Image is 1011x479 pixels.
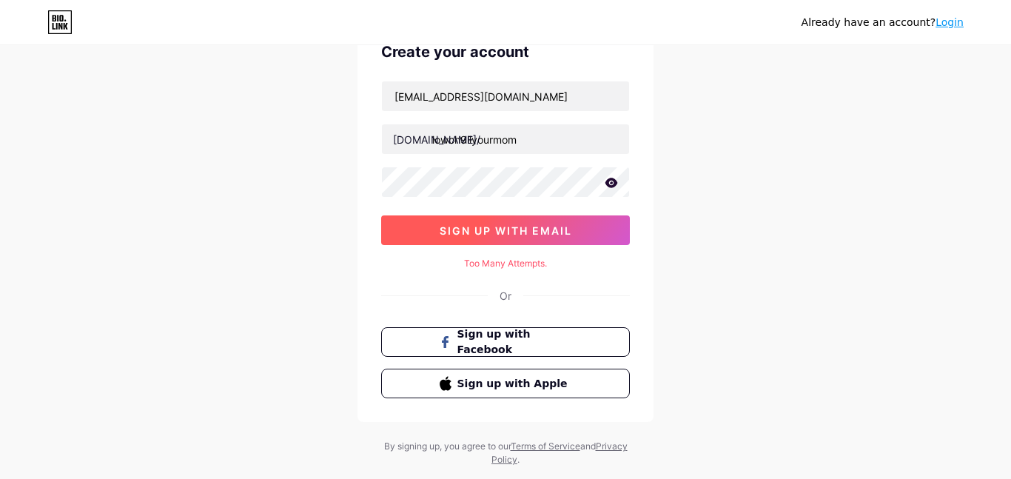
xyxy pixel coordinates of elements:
[500,288,511,304] div: Or
[381,257,630,270] div: Too Many Attempts.
[802,15,964,30] div: Already have an account?
[382,124,629,154] input: username
[393,132,480,147] div: [DOMAIN_NAME]/
[936,16,964,28] a: Login
[382,81,629,111] input: Email
[440,224,572,237] span: sign up with email
[381,41,630,63] div: Create your account
[380,440,631,466] div: By signing up, you agree to our and .
[511,441,580,452] a: Terms of Service
[381,215,630,245] button: sign up with email
[457,376,572,392] span: Sign up with Apple
[381,369,630,398] button: Sign up with Apple
[381,327,630,357] button: Sign up with Facebook
[457,326,572,358] span: Sign up with Facebook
